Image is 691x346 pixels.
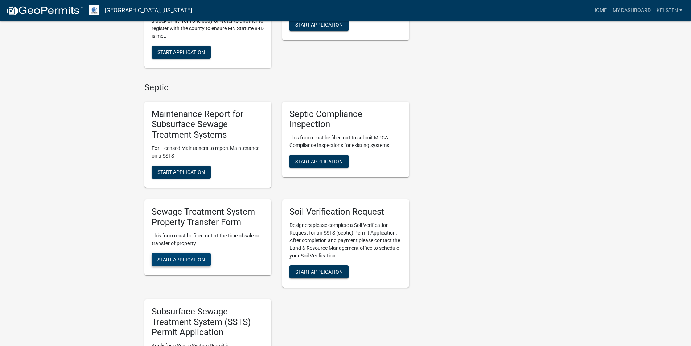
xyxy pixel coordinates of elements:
[289,207,402,217] h5: Soil Verification Request
[152,232,264,247] p: This form must be filled out at the time of sale or transfer of property
[610,4,654,17] a: My Dashboard
[289,265,349,278] button: Start Application
[295,21,343,27] span: Start Application
[152,166,211,179] button: Start Application
[654,4,685,17] a: Kelsten
[289,221,402,260] p: Designers please complete a Soil Verification Request for an SSTS (septic) Permit Application. Af...
[105,4,192,17] a: [GEOGRAPHIC_DATA], [US_STATE]
[289,109,402,130] h5: Septic Compliance Inspection
[152,306,264,338] h5: Subsurface Sewage Treatment System (SSTS) Permit Application
[152,253,211,266] button: Start Application
[589,4,610,17] a: Home
[157,169,205,175] span: Start Application
[289,134,402,149] p: This form must be filled out to submit MPCA Compliance Inspections for existing systems
[157,49,205,55] span: Start Application
[89,5,99,15] img: Otter Tail County, Minnesota
[144,82,409,93] h4: Septic
[152,207,264,228] h5: Sewage Treatment System Property Transfer Form
[152,144,264,160] p: For Licensed Maintainers to report Maintenance on a SSTS
[289,155,349,168] button: Start Application
[152,46,211,59] button: Start Application
[295,269,343,274] span: Start Application
[152,109,264,140] h5: Maintenance Report for Subsurface Sewage Treatment Systems
[157,256,205,262] span: Start Application
[289,18,349,31] button: Start Application
[295,159,343,164] span: Start Application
